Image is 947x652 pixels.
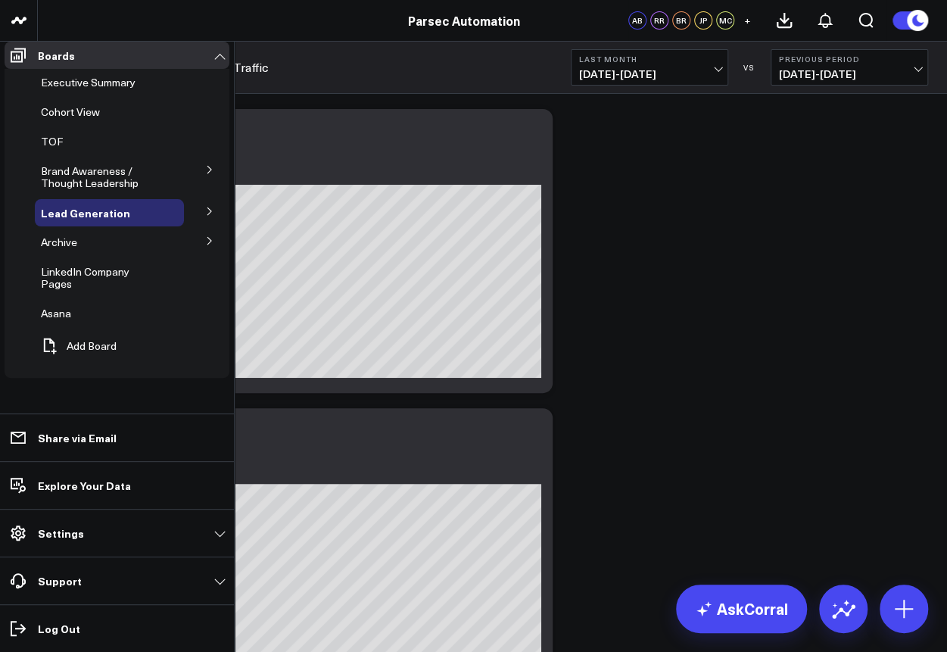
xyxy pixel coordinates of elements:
[41,207,130,219] a: Lead Generation
[779,68,920,80] span: [DATE] - [DATE]
[64,173,541,185] div: Previous: 6
[41,136,63,148] a: TOF
[779,55,920,64] b: Previous Period
[38,432,117,444] p: Share via Email
[41,165,158,189] a: Brand Awareness / Thought Leadership
[744,15,751,26] span: +
[38,49,75,61] p: Boards
[579,68,720,80] span: [DATE] - [DATE]
[716,11,734,30] div: MC
[35,329,117,363] button: Add Board
[38,527,84,539] p: Settings
[628,11,646,30] div: AB
[672,11,690,30] div: BR
[41,307,71,320] a: Asana
[736,63,763,72] div: VS
[38,479,131,491] p: Explore Your Data
[41,235,77,249] span: Archive
[64,472,541,484] div: Previous: 1
[41,266,155,290] a: LinkedIn Company Pages
[579,55,720,64] b: Last Month
[408,12,520,29] a: Parsec Automation
[41,105,100,119] span: Cohort View
[41,264,129,291] span: LinkedIn Company Pages
[771,49,928,86] button: Previous Period[DATE]-[DATE]
[38,575,82,587] p: Support
[41,76,136,89] a: Executive Summary
[5,615,229,642] a: Log Out
[650,11,668,30] div: RR
[41,306,71,320] span: Asana
[41,205,130,220] span: Lead Generation
[41,164,139,190] span: Brand Awareness / Thought Leadership
[41,236,77,248] a: Archive
[41,134,63,148] span: TOF
[41,106,100,118] a: Cohort View
[676,585,807,633] a: AskCorral
[738,11,756,30] button: +
[41,75,136,89] span: Executive Summary
[694,11,712,30] div: JP
[571,49,728,86] button: Last Month[DATE]-[DATE]
[38,622,80,635] p: Log Out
